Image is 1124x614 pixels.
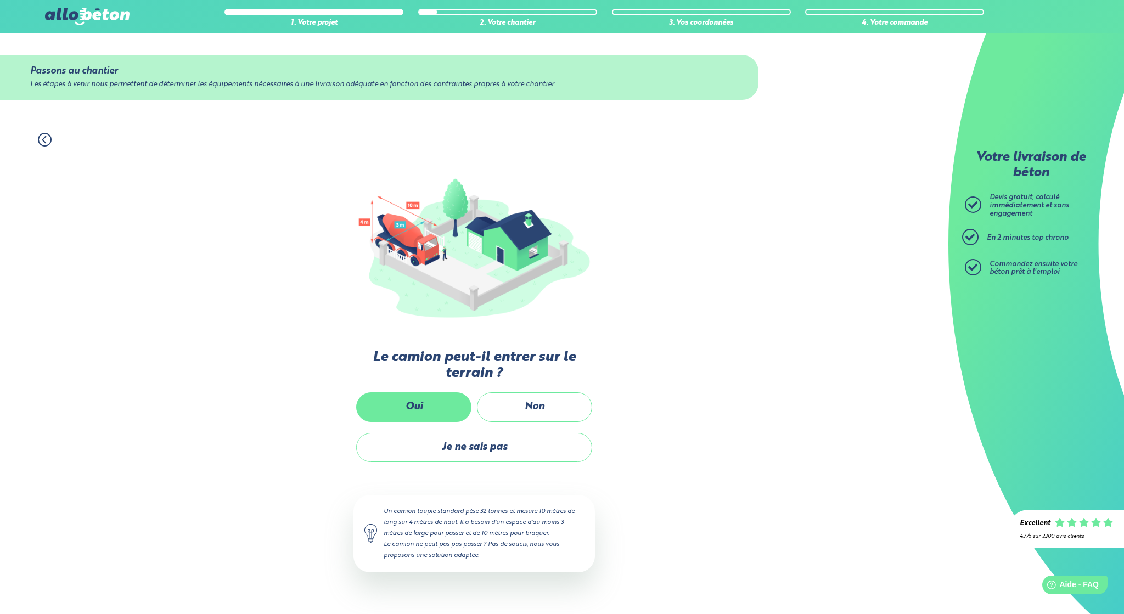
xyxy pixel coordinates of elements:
span: Commandez ensuite votre béton prêt à l'emploi [990,261,1077,276]
div: Excellent [1020,520,1050,528]
div: 4. Votre commande [805,19,984,27]
div: Passons au chantier [30,66,728,76]
span: Devis gratuit, calculé immédiatement et sans engagement [990,194,1069,217]
label: Le camion peut-il entrer sur le terrain ? [353,350,595,382]
iframe: Help widget launcher [1026,571,1112,602]
div: 2. Votre chantier [418,19,597,27]
p: Votre livraison de béton [968,150,1094,181]
label: Je ne sais pas [356,433,592,462]
div: 3. Vos coordonnées [612,19,791,27]
label: Non [477,392,592,421]
label: Oui [356,392,471,421]
span: En 2 minutes top chrono [987,234,1069,241]
img: allobéton [45,8,130,25]
div: 1. Votre projet [224,19,403,27]
div: Les étapes à venir nous permettent de déterminer les équipements nécessaires à une livraison adéq... [30,81,728,89]
div: Un camion toupie standard pèse 32 tonnes et mesure 10 mètres de long sur 4 mètres de haut. Il a b... [353,495,595,572]
div: 4.7/5 sur 2300 avis clients [1020,533,1113,539]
